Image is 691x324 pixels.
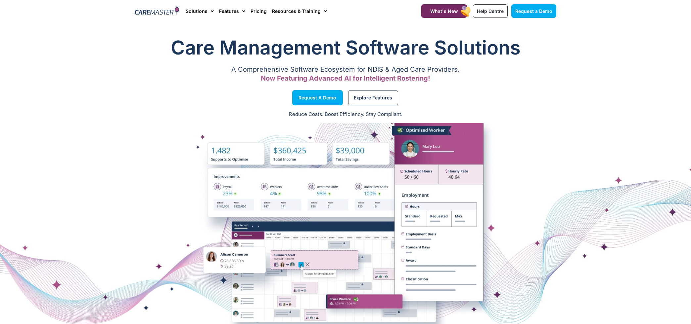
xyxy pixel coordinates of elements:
[515,8,552,14] span: Request a Demo
[511,4,556,18] a: Request a Demo
[430,8,458,14] span: What's New
[299,96,336,99] span: Request a Demo
[135,6,179,16] img: CareMaster Logo
[135,67,556,72] p: A Comprehensive Software Ecosystem for NDIS & Aged Care Providers.
[4,111,687,118] p: Reduce Costs. Boost Efficiency. Stay Compliant.
[354,96,392,99] span: Explore Features
[348,90,398,105] a: Explore Features
[421,4,467,18] a: What's New
[292,90,343,105] a: Request a Demo
[261,74,430,82] span: Now Featuring Advanced AI for Intelligent Rostering!
[135,34,556,61] h1: Care Management Software Solutions
[477,8,504,14] span: Help Centre
[473,4,508,18] a: Help Centre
